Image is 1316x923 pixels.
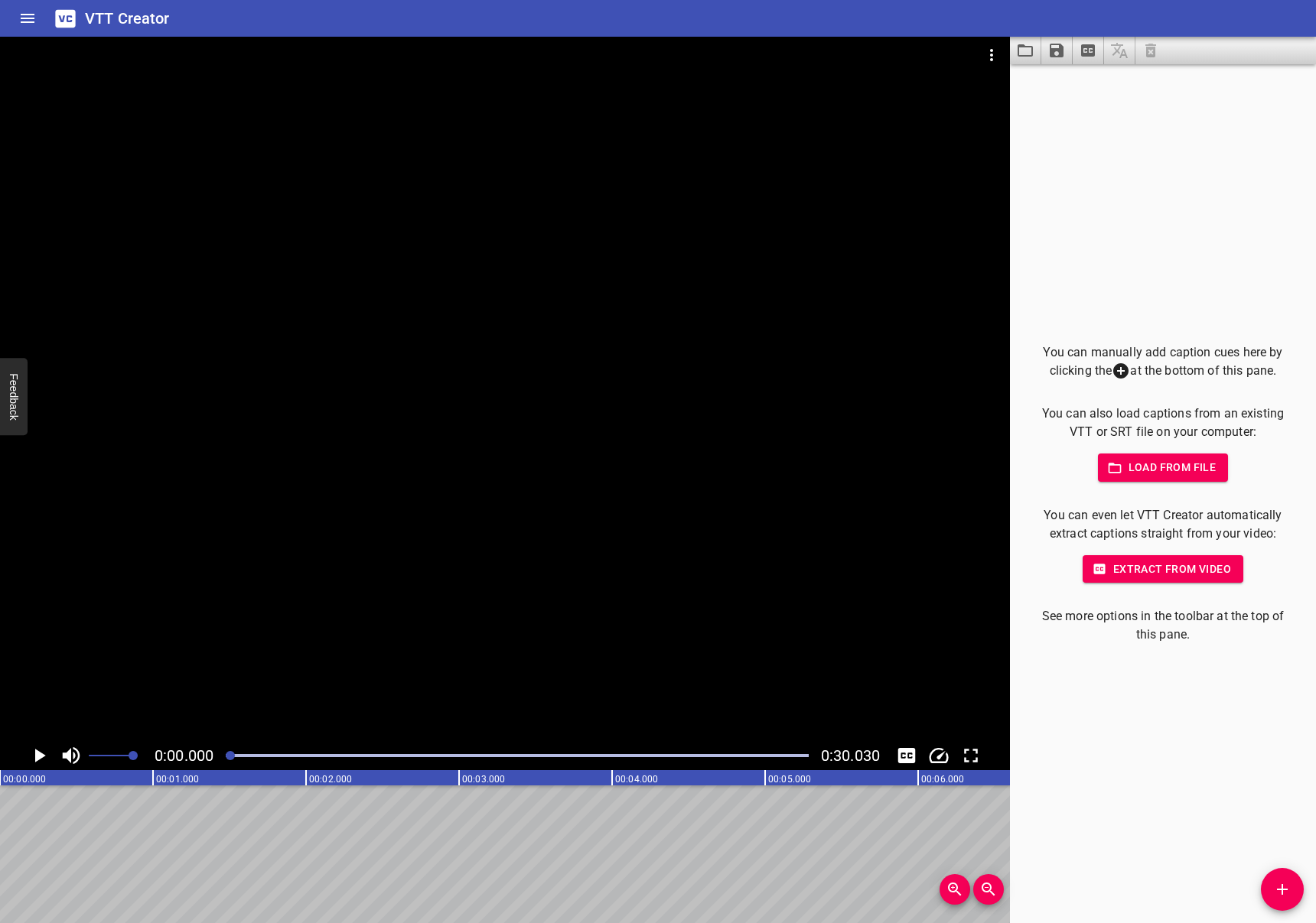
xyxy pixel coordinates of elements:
[1034,607,1292,644] p: See more options in the toolbar at the top of this pane.
[924,741,953,770] div: Playback Speed
[309,774,352,785] text: 00:02.000
[226,754,809,757] div: Play progress
[155,746,213,765] span: Current Time
[768,774,811,785] text: 00:05.000
[1261,868,1304,911] button: Add Cue
[1095,560,1231,579] span: Extract from video
[973,37,1010,73] button: Video Options
[921,774,964,785] text: 00:06.000
[1110,458,1217,477] span: Load from file
[1034,343,1292,381] p: You can manually add caption cues here by clicking the at the bottom of this pane.
[940,874,970,905] button: Zoom In
[1079,41,1097,60] svg: Extract captions from video
[821,746,880,765] span: Video Duration
[1034,506,1292,543] p: You can even let VTT Creator automatically extract captions straight from your video:
[156,774,199,785] text: 00:01.000
[892,741,921,770] button: Toggle captions
[1041,37,1073,64] button: Save captions to file
[1098,453,1229,482] button: Load from file
[129,751,138,760] span: Set video volume
[615,774,658,785] text: 00:04.000
[973,874,1004,905] button: Zoom Out
[1073,37,1104,64] button: Extract captions from video
[956,741,985,770] div: Toggle Full Screen
[1010,37,1041,64] button: Load captions from file
[956,741,985,770] button: Toggle fullscreen
[1047,41,1066,60] svg: Save captions to file
[24,741,54,770] button: Play/Pause
[892,741,921,770] div: Hide/Show Captions
[85,6,170,31] h6: VTT Creator
[3,774,46,785] text: 00:00.000
[924,741,953,770] button: Change Playback Speed
[1016,41,1034,60] svg: Load captions from file
[1034,405,1292,441] p: You can also load captions from an existing VTT or SRT file on your computer:
[1083,555,1243,583] button: Extract from video
[57,741,86,770] button: Toggle mute
[462,774,505,785] text: 00:03.000
[1104,37,1135,64] span: Add some captions below, then you can translate them.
